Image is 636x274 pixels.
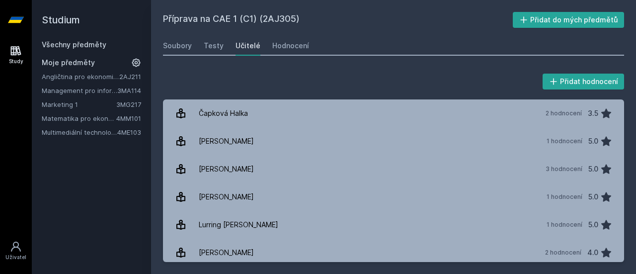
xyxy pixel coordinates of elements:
a: Multimediální technologie [42,127,117,137]
div: [PERSON_NAME] [199,243,254,263]
div: 5.0 [588,159,598,179]
div: [PERSON_NAME] [199,159,254,179]
a: Management pro informatiky a statistiky [42,86,117,95]
a: [PERSON_NAME] 2 hodnocení 4.0 [163,239,624,267]
div: 5.0 [588,215,598,235]
div: 1 hodnocení [547,221,582,229]
a: 3MA114 [117,87,141,94]
div: Testy [204,41,224,51]
a: Marketing 1 [42,99,116,109]
div: 3.5 [588,103,598,123]
a: Lurring [PERSON_NAME] 1 hodnocení 5.0 [163,211,624,239]
a: [PERSON_NAME] 3 hodnocení 5.0 [163,155,624,183]
div: 2 hodnocení [546,109,582,117]
a: 2AJ211 [119,73,141,81]
a: 3MG217 [116,100,141,108]
a: Soubory [163,36,192,56]
a: Uživatel [2,236,30,266]
div: Study [9,58,23,65]
div: [PERSON_NAME] [199,187,254,207]
div: [PERSON_NAME] [199,131,254,151]
div: 1 hodnocení [547,193,582,201]
a: [PERSON_NAME] 1 hodnocení 5.0 [163,183,624,211]
div: Lurring [PERSON_NAME] [199,215,278,235]
div: Soubory [163,41,192,51]
button: Přidat do mých předmětů [513,12,625,28]
a: Study [2,40,30,70]
div: 5.0 [588,131,598,151]
div: 2 hodnocení [545,249,581,257]
div: 4.0 [587,243,598,263]
button: Přidat hodnocení [543,74,625,90]
a: Testy [204,36,224,56]
div: Hodnocení [272,41,309,51]
div: Učitelé [236,41,260,51]
a: 4MM101 [116,114,141,122]
a: 4ME103 [117,128,141,136]
span: Moje předměty [42,58,95,68]
a: [PERSON_NAME] 1 hodnocení 5.0 [163,127,624,155]
div: Uživatel [5,254,26,261]
div: Čapková Halka [199,103,248,123]
div: 3 hodnocení [546,165,582,173]
a: Čapková Halka 2 hodnocení 3.5 [163,99,624,127]
a: Angličtina pro ekonomická studia 1 (B2/C1) [42,72,119,82]
a: Učitelé [236,36,260,56]
a: Hodnocení [272,36,309,56]
div: 1 hodnocení [547,137,582,145]
h2: Příprava na CAE 1 (C1) (2AJ305) [163,12,513,28]
a: Všechny předměty [42,40,106,49]
a: Matematika pro ekonomy [42,113,116,123]
div: 5.0 [588,187,598,207]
